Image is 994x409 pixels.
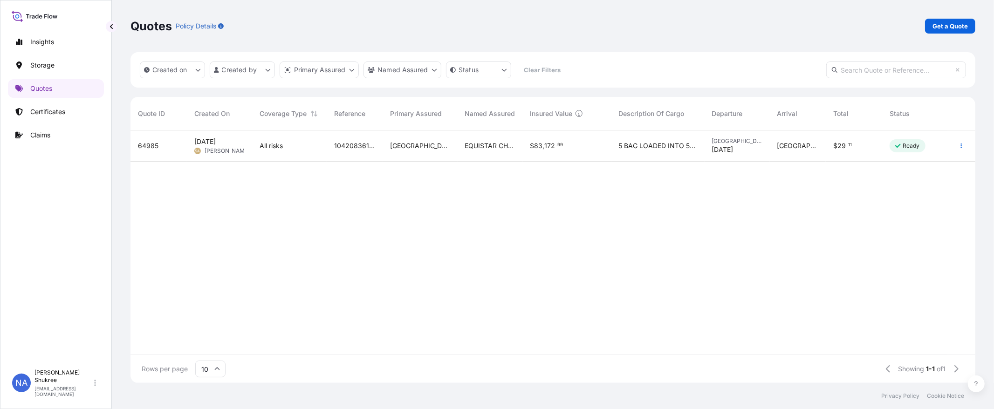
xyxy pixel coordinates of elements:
span: 29 [837,143,846,149]
span: 10420836113/5013159530 [334,141,376,150]
span: of 1 [937,364,946,374]
p: Quotes [30,84,52,93]
p: Clear Filters [524,65,561,75]
span: SA [195,146,200,156]
span: Coverage Type [260,109,307,118]
p: Insights [30,37,54,47]
span: , [543,143,545,149]
p: [EMAIL_ADDRESS][DOMAIN_NAME] [34,386,92,397]
a: Insights [8,33,104,51]
p: Policy Details [176,21,216,31]
p: Named Assured [377,65,428,75]
p: Storage [30,61,55,70]
span: [PERSON_NAME] [205,147,250,155]
p: Quotes [130,19,172,34]
span: All risks [260,141,283,150]
span: $ [530,143,535,149]
span: Named Assured [465,109,515,118]
span: 64985 [138,141,158,150]
span: [GEOGRAPHIC_DATA] [777,141,819,150]
p: Status [459,65,479,75]
p: Get a Quote [932,21,968,31]
button: certificateStatus Filter options [446,61,511,78]
a: Claims [8,126,104,144]
span: Description Of Cargo [619,109,685,118]
span: . [846,143,848,147]
span: $ [833,143,837,149]
a: Quotes [8,79,104,98]
span: Quote ID [138,109,165,118]
p: Certificates [30,107,65,116]
span: Total [833,109,849,118]
a: Certificates [8,102,104,121]
span: . [555,143,557,147]
input: Search Quote or Reference... [826,61,966,78]
button: cargoOwner Filter options [363,61,441,78]
span: Rows per page [142,364,188,374]
p: Created on [152,65,187,75]
span: 99 [557,143,563,147]
a: Get a Quote [925,19,975,34]
a: Cookie Notice [927,392,964,400]
span: [GEOGRAPHIC_DATA] [712,137,762,145]
span: 1-1 [926,364,935,374]
span: Primary Assured [391,109,442,118]
p: Ready [903,142,920,150]
a: Privacy Policy [881,392,919,400]
a: Storage [8,56,104,75]
button: distributor Filter options [280,61,359,78]
span: EQUISTAR CHEMICALS, LP [465,141,515,150]
span: Insured Value [530,109,573,118]
span: [DATE] [712,145,734,154]
p: Claims [30,130,50,140]
span: [DATE] [194,137,216,146]
button: Clear Filters [516,62,568,77]
span: Created On [194,109,230,118]
p: Primary Assured [294,65,345,75]
span: Departure [712,109,743,118]
span: [GEOGRAPHIC_DATA] [391,141,450,150]
span: 11 [848,143,852,147]
span: Status [890,109,910,118]
span: 83 [535,143,543,149]
span: 5 BAG LOADED INTO 5 20' DRY VAN PETROTHENE GA564189, SEABULK [619,141,697,150]
span: Showing [898,364,925,374]
span: 172 [545,143,555,149]
button: createdBy Filter options [210,61,275,78]
span: Reference [334,109,365,118]
button: Sort [308,108,320,119]
p: Created by [222,65,257,75]
span: NA [15,378,27,388]
p: [PERSON_NAME] Shukree [34,369,92,384]
span: Arrival [777,109,798,118]
button: createdOn Filter options [140,61,205,78]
